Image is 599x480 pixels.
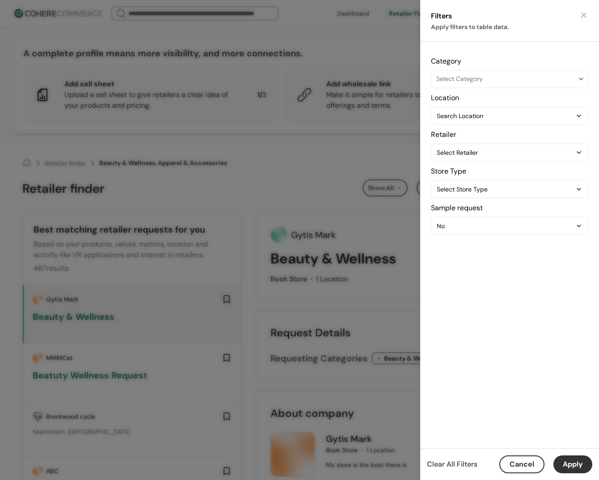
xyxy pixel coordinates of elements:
[437,149,478,157] label: Select Retailer
[431,203,483,212] label: Sample request
[431,56,461,66] label: Category
[427,455,477,473] a: Clear All Filters
[431,130,456,139] label: Retailer
[437,221,574,231] div: No
[437,112,483,120] label: Search Location
[499,455,544,473] button: Cancel
[431,11,509,21] div: Filters
[431,93,459,102] label: Location
[431,21,509,32] div: Apply filters to table data.
[553,455,592,473] button: Apply
[437,185,488,193] label: Select Store Type
[431,166,466,176] label: Store Type
[436,74,578,84] span: Select Category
